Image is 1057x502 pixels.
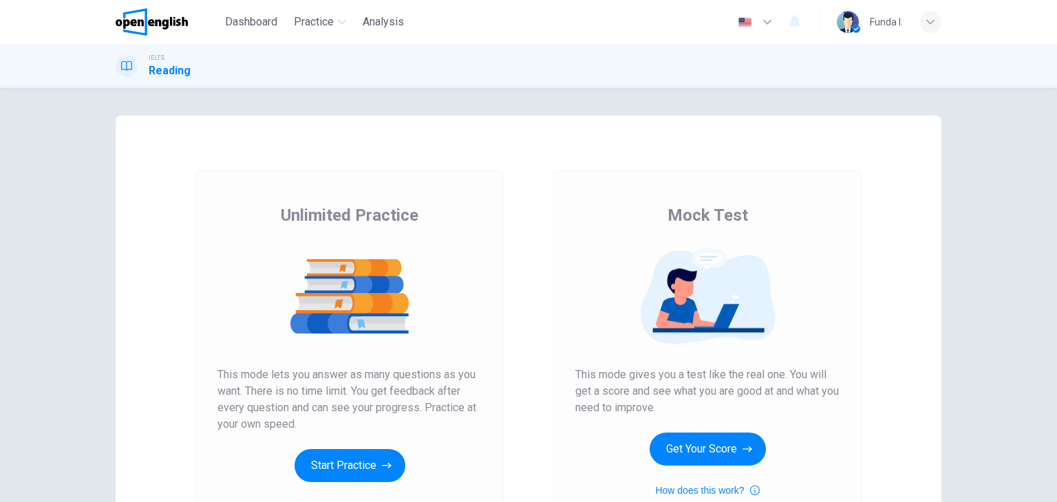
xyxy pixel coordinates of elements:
[650,433,766,466] button: Get Your Score
[870,14,903,30] div: Funda I.
[116,8,220,36] a: OpenEnglish logo
[217,367,482,433] span: This mode lets you answer as many questions as you want. There is no time limit. You get feedback...
[220,10,283,34] button: Dashboard
[363,14,404,30] span: Analysis
[116,8,188,36] img: OpenEnglish logo
[668,204,748,226] span: Mock Test
[575,367,840,416] span: This mode gives you a test like the real one. You will get a score and see what you are good at a...
[225,14,277,30] span: Dashboard
[837,11,859,33] img: Profile picture
[736,17,754,28] img: en
[295,449,405,482] button: Start Practice
[357,10,409,34] button: Analysis
[655,482,759,499] button: How does this work?
[149,53,164,63] span: IELTS
[281,204,418,226] span: Unlimited Practice
[294,14,334,30] span: Practice
[149,63,191,79] h1: Reading
[288,10,352,34] button: Practice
